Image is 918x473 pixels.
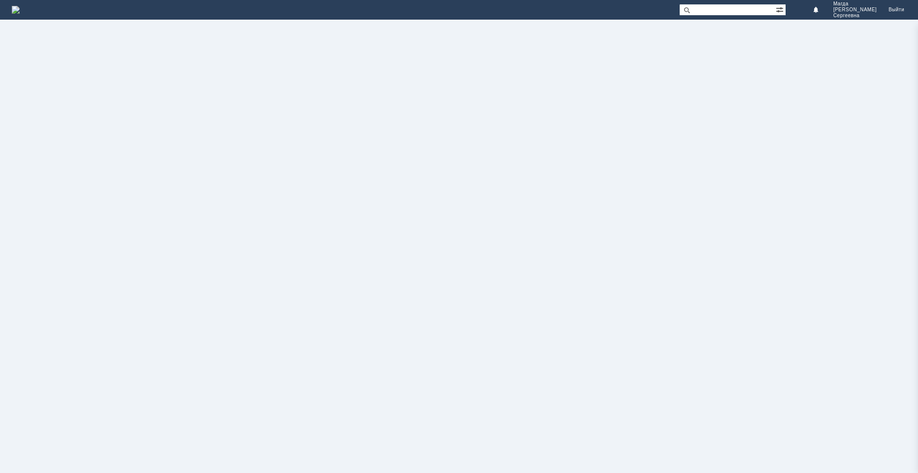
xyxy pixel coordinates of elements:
[833,1,877,7] span: Магда
[776,4,786,14] span: Расширенный поиск
[12,6,20,14] a: Перейти на домашнюю страницу
[12,6,20,14] img: logo
[833,7,877,13] span: [PERSON_NAME]
[833,13,877,19] span: Сергеевна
